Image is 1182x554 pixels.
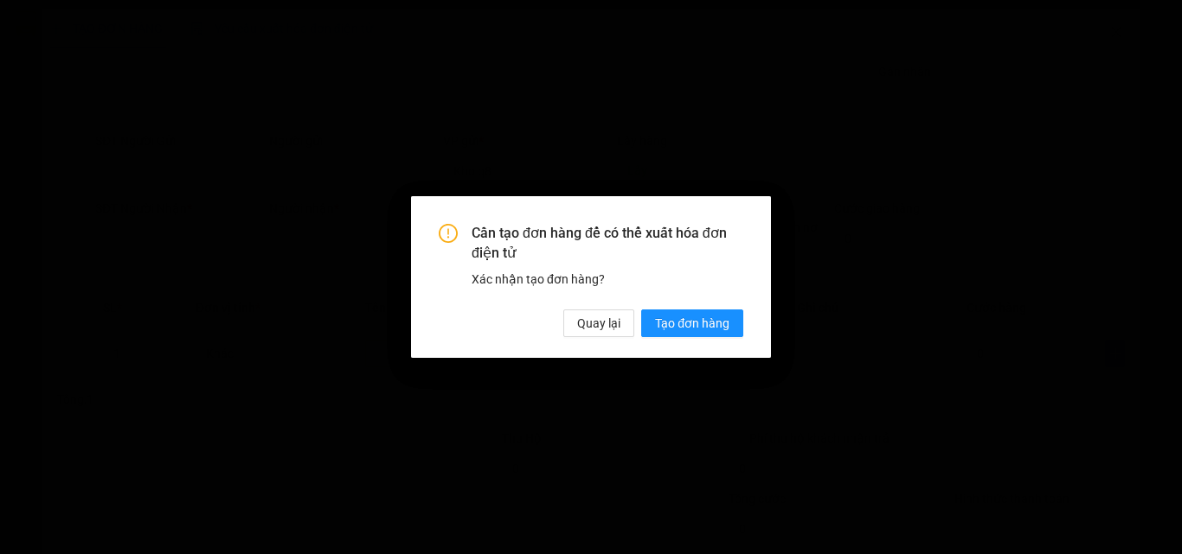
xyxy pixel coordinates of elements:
span: Cần tạo đơn hàng để có thể xuất hóa đơn điện tử [472,224,743,263]
button: Tạo đơn hàng [641,309,743,337]
div: Xác nhận tạo đơn hàng? [472,270,743,289]
span: Quay lại [577,314,620,333]
button: Quay lại [563,309,634,337]
span: Tạo đơn hàng [655,314,729,333]
span: exclamation-circle [439,224,458,243]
